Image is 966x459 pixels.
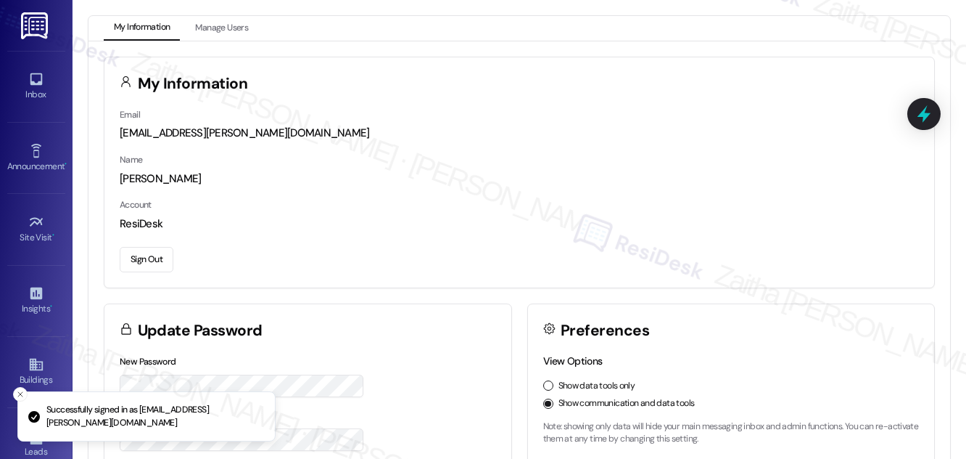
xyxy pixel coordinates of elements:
[50,301,52,312] span: •
[21,12,51,39] img: ResiDesk Logo
[7,281,65,320] a: Insights •
[7,352,65,391] a: Buildings
[65,159,67,169] span: •
[7,210,65,249] a: Site Visit •
[120,356,176,367] label: New Password
[543,421,920,446] p: Note: showing only data will hide your main messaging inbox and admin functions. You can re-activ...
[120,154,143,166] label: Name
[52,230,54,240] span: •
[104,16,180,41] button: My Information
[120,126,919,141] div: [EMAIL_ADDRESS][PERSON_NAME][DOMAIN_NAME]
[138,76,248,92] h3: My Information
[120,109,140,121] label: Email
[120,199,152,211] label: Account
[138,323,263,338] h3: Update Password
[120,171,919,187] div: [PERSON_NAME]
[120,247,173,272] button: Sign Out
[561,323,649,338] h3: Preferences
[543,354,603,367] label: View Options
[185,16,258,41] button: Manage Users
[7,67,65,106] a: Inbox
[13,387,28,402] button: Close toast
[46,404,263,429] p: Successfully signed in as [EMAIL_ADDRESS][PERSON_NAME][DOMAIN_NAME]
[558,397,695,410] label: Show communication and data tools
[558,380,635,393] label: Show data tools only
[120,216,919,232] div: ResiDesk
